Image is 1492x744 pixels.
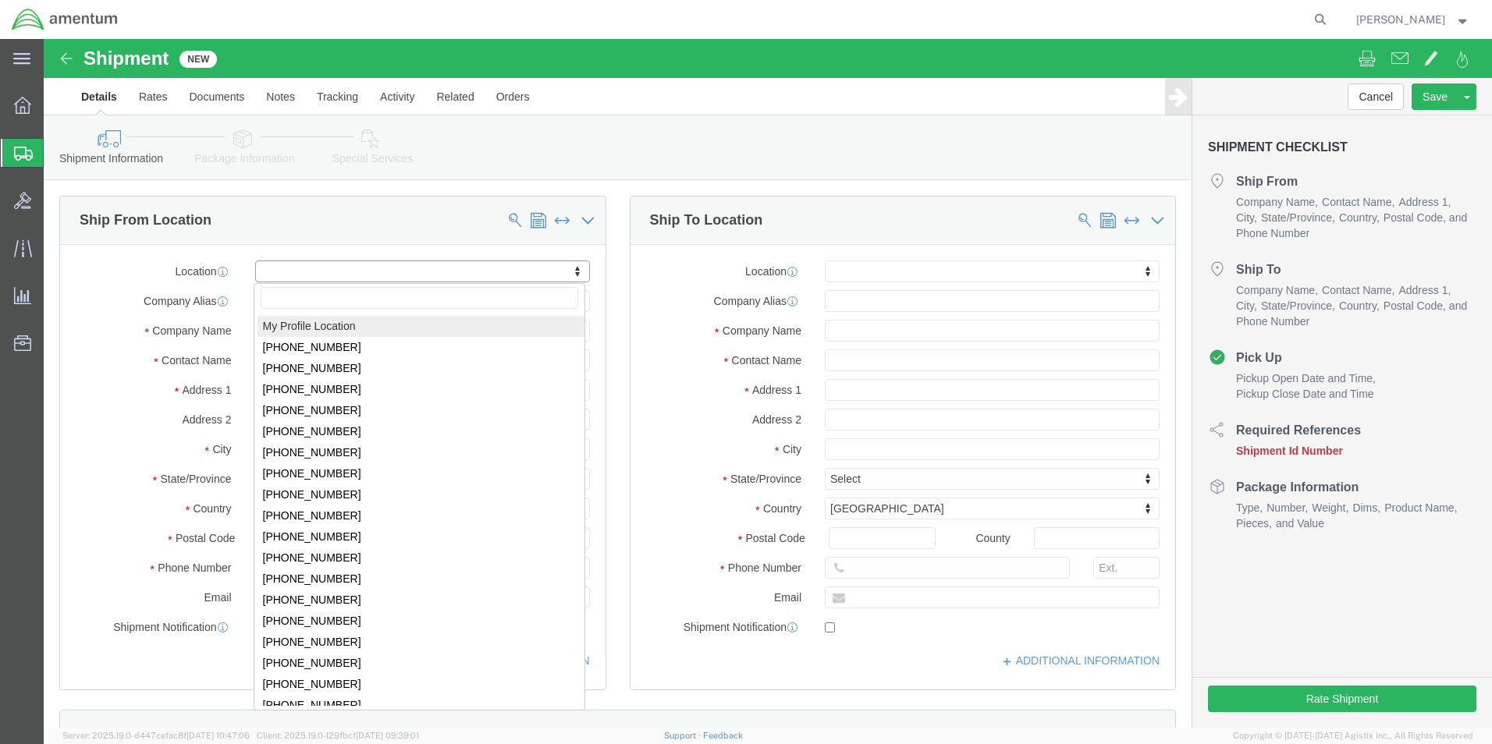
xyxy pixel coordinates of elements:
[664,731,703,740] a: Support
[62,731,250,740] span: Server: 2025.19.0-d447cefac8f
[1356,11,1445,28] span: Joel Salinas
[1233,729,1473,742] span: Copyright © [DATE]-[DATE] Agistix Inc., All Rights Reserved
[186,731,250,740] span: [DATE] 10:47:06
[703,731,743,740] a: Feedback
[44,39,1492,728] iframe: FS Legacy Container
[356,731,419,740] span: [DATE] 09:39:01
[1355,10,1471,29] button: [PERSON_NAME]
[257,731,419,740] span: Client: 2025.19.0-129fbcf
[11,8,119,31] img: logo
